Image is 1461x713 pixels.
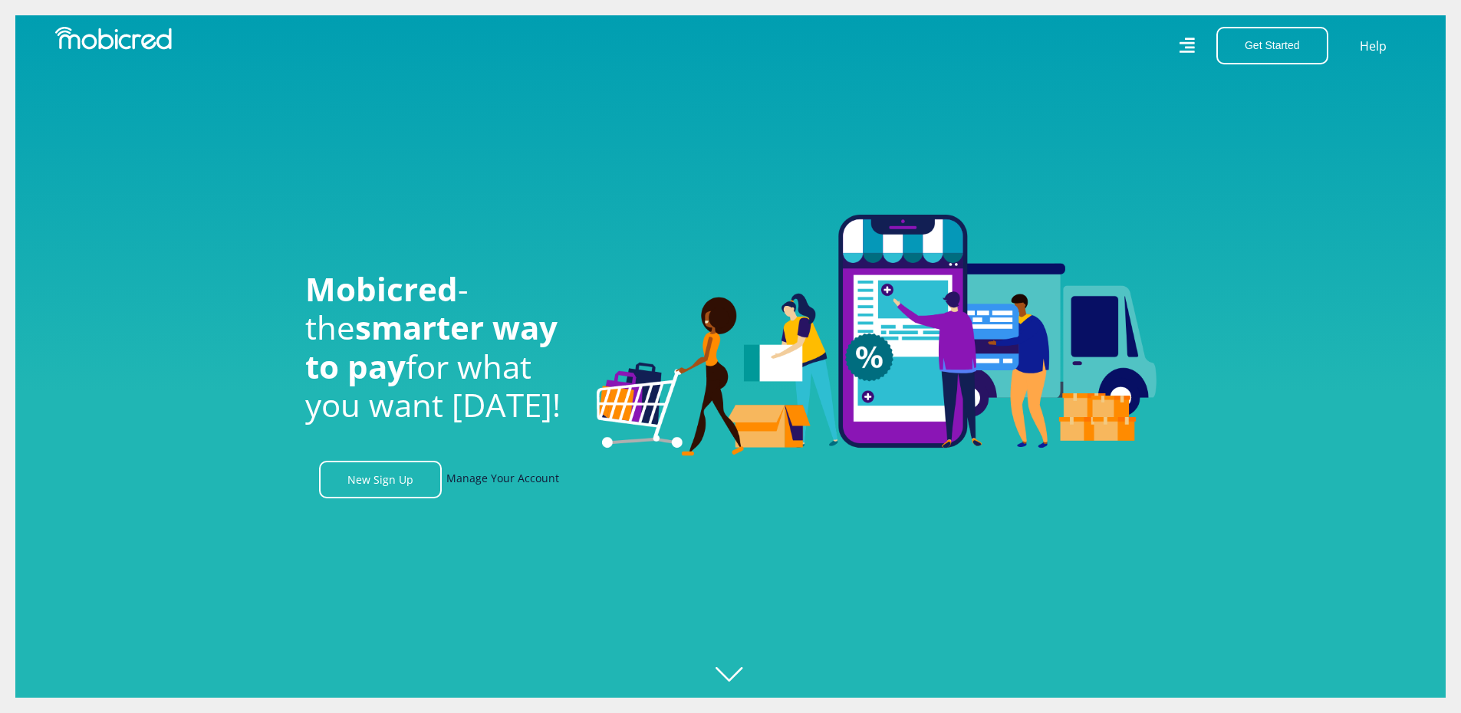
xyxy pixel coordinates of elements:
span: smarter way to pay [305,305,558,387]
span: Mobicred [305,267,458,310]
img: Mobicred [55,27,172,50]
a: Help [1359,36,1387,56]
a: Manage Your Account [446,461,559,498]
img: Welcome to Mobicred [597,215,1157,457]
button: Get Started [1216,27,1328,64]
h1: - the for what you want [DATE]! [305,270,574,425]
a: New Sign Up [319,461,442,498]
